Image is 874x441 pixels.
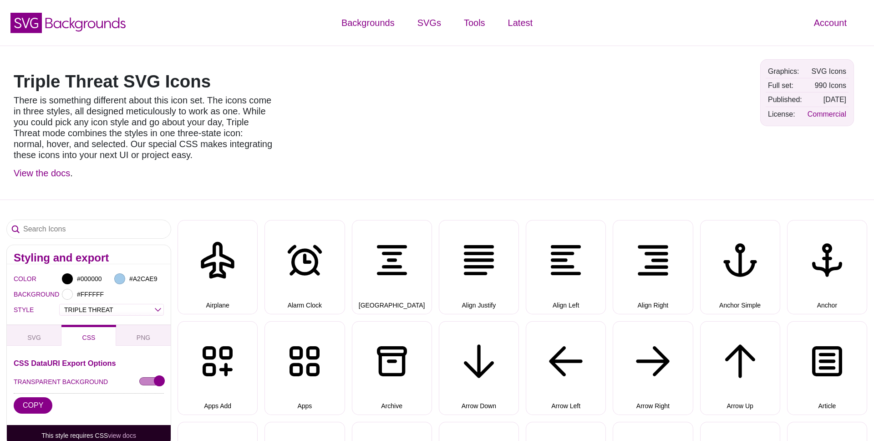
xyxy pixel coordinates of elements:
[805,79,849,92] td: 990 Icons
[497,9,544,36] a: Latest
[14,432,164,439] p: This style requires CSS
[439,321,519,415] button: Arrow Down
[613,220,693,314] button: Align Right
[264,321,345,415] button: Apps
[700,220,780,314] button: Anchor Simple
[14,359,164,367] h3: CSS DataURI Export Options
[14,304,25,316] label: STYLE
[178,220,258,314] button: Airplane
[14,168,273,179] p: .
[526,220,606,314] button: Align Left
[330,9,406,36] a: Backgrounds
[7,220,171,238] input: Search Icons
[803,9,858,36] a: Account
[700,321,780,415] button: Arrow Up
[805,93,849,106] td: [DATE]
[108,432,136,439] a: view docs
[766,79,804,92] td: Full set:
[406,9,452,36] a: SVGs
[14,168,70,178] a: View the docs
[14,73,273,90] h1: Triple Threat SVG Icons
[14,376,108,388] label: TRANSPARENT BACKGROUND
[14,288,25,300] label: BACKGROUND
[27,334,41,341] span: SVG
[116,325,171,346] button: PNG
[7,325,61,346] button: SVG
[137,334,150,341] span: PNG
[264,220,345,314] button: Alarm Clock
[178,321,258,415] button: Apps Add
[526,321,606,415] button: Arrow Left
[14,254,164,262] h2: Styling and export
[766,65,804,78] td: Graphics:
[787,220,867,314] button: Anchor
[352,321,432,415] button: Archive
[14,397,52,414] button: COPY
[805,65,849,78] td: SVG Icons
[14,273,25,285] label: COLOR
[766,93,804,106] td: Published:
[452,9,497,36] a: Tools
[766,108,804,121] td: License:
[14,95,273,160] p: There is something different about this icon set. The icons come in three styles, all designed me...
[613,321,693,415] button: Arrow Right
[439,220,519,314] button: Align Justify
[352,220,432,314] button: [GEOGRAPHIC_DATA]
[787,321,867,415] button: Article
[808,110,846,118] a: Commercial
